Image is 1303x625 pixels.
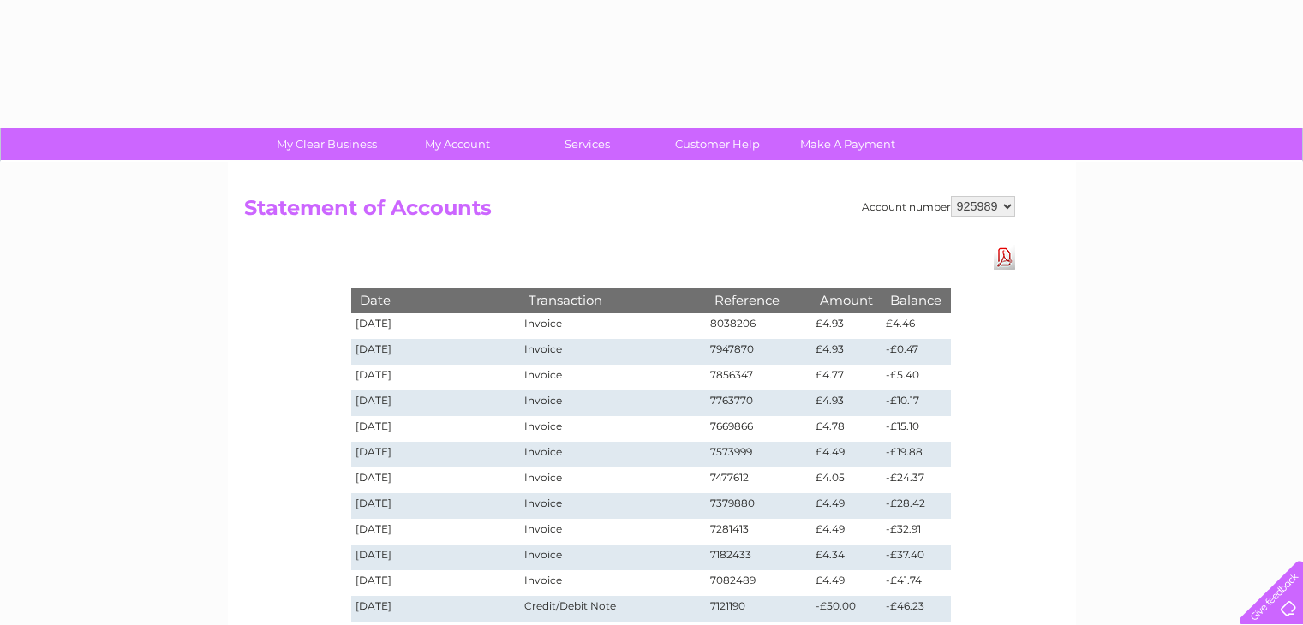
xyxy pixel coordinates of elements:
td: -£46.23 [882,596,950,622]
td: [DATE] [351,596,521,622]
td: 7121190 [706,596,812,622]
th: Reference [706,288,812,312]
td: Credit/Debit Note [520,596,705,622]
td: [DATE] [351,390,521,416]
td: 7379880 [706,493,812,519]
td: -£37.40 [882,545,950,570]
td: £4.34 [811,545,882,570]
td: 8038206 [706,313,812,339]
td: [DATE] [351,313,521,339]
td: £4.77 [811,365,882,390]
h2: Statement of Accounts [244,196,1015,229]
td: [DATE] [351,545,521,570]
td: 7573999 [706,442,812,467]
th: Date [351,288,521,312]
td: -£5.40 [882,365,950,390]
td: 7082489 [706,570,812,596]
td: £4.78 [811,416,882,442]
td: £4.05 [811,467,882,493]
a: Customer Help [647,128,788,160]
td: 7182433 [706,545,812,570]
td: Invoice [520,390,705,416]
td: £4.49 [811,570,882,596]
td: -£15.10 [882,416,950,442]
td: Invoice [520,416,705,442]
td: £4.46 [882,313,950,339]
td: [DATE] [351,467,521,493]
td: [DATE] [351,442,521,467]
td: Invoice [520,313,705,339]
a: My Clear Business [256,128,397,160]
td: Invoice [520,339,705,365]
td: -£41.74 [882,570,950,596]
td: £4.93 [811,390,882,416]
td: 7947870 [706,339,812,365]
td: -£10.17 [882,390,950,416]
td: £4.49 [811,493,882,519]
td: Invoice [520,545,705,570]
td: [DATE] [351,365,521,390]
a: Make A Payment [777,128,918,160]
div: Account number [862,196,1015,217]
td: [DATE] [351,416,521,442]
td: -£28.42 [882,493,950,519]
td: 7669866 [706,416,812,442]
td: £4.49 [811,442,882,467]
td: -£0.47 [882,339,950,365]
td: Invoice [520,493,705,519]
a: Services [517,128,658,160]
td: Invoice [520,519,705,545]
th: Amount [811,288,882,312]
th: Transaction [520,288,705,312]
a: Download Pdf [994,245,1015,270]
td: £4.93 [811,339,882,365]
td: [DATE] [351,519,521,545]
th: Balance [882,288,950,312]
td: Invoice [520,467,705,493]
td: 7763770 [706,390,812,416]
td: -£24.37 [882,467,950,493]
td: [DATE] [351,493,521,519]
td: [DATE] [351,570,521,596]
td: -£32.91 [882,519,950,545]
td: 7281413 [706,519,812,545]
td: £4.93 [811,313,882,339]
td: £4.49 [811,519,882,545]
a: My Account [386,128,528,160]
td: 7477612 [706,467,812,493]
td: [DATE] [351,339,521,365]
td: -£19.88 [882,442,950,467]
td: Invoice [520,442,705,467]
td: Invoice [520,365,705,390]
td: 7856347 [706,365,812,390]
td: -£50.00 [811,596,882,622]
td: Invoice [520,570,705,596]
